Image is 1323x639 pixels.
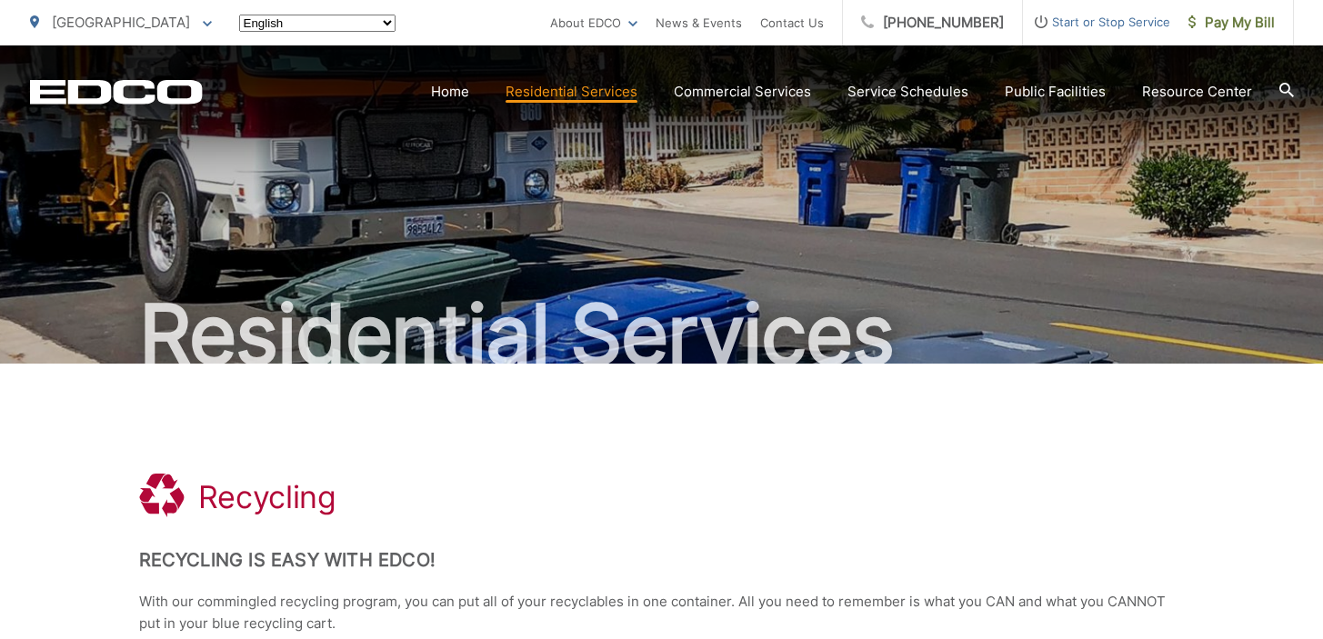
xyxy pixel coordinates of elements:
select: Select a language [239,15,396,32]
h2: Residential Services [30,289,1294,380]
a: Contact Us [760,12,824,34]
span: [GEOGRAPHIC_DATA] [52,14,190,31]
h2: Recycling is Easy with EDCO! [139,549,1185,571]
a: Resource Center [1142,81,1252,103]
span: Pay My Bill [1188,12,1275,34]
a: News & Events [656,12,742,34]
a: Commercial Services [674,81,811,103]
a: About EDCO [550,12,637,34]
a: Public Facilities [1005,81,1106,103]
a: EDCD logo. Return to the homepage. [30,79,203,105]
a: Residential Services [506,81,637,103]
p: With our commingled recycling program, you can put all of your recyclables in one container. All ... [139,591,1185,634]
a: Service Schedules [847,81,968,103]
a: Home [431,81,469,103]
h1: Recycling [198,479,336,515]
